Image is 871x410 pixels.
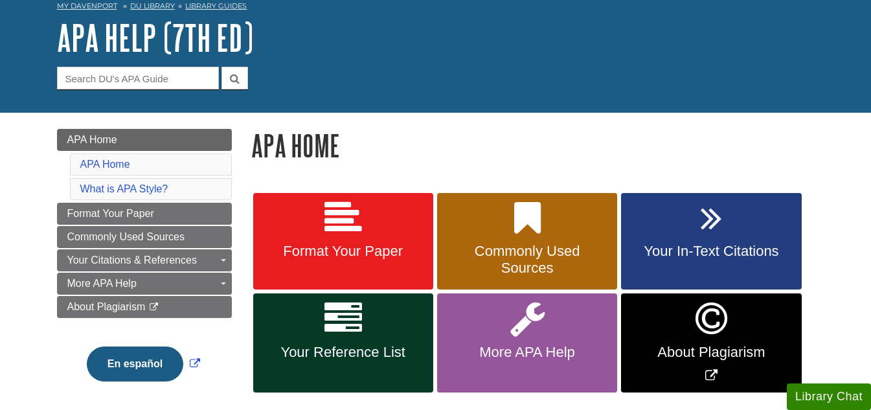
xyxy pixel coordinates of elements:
a: APA Home [57,129,232,151]
span: About Plagiarism [67,301,146,312]
a: More APA Help [57,273,232,295]
i: This link opens in a new window [148,303,159,312]
a: Link opens in new window [84,358,203,369]
a: What is APA Style? [80,183,168,194]
span: APA Home [67,134,117,145]
a: More APA Help [437,293,617,393]
h1: APA Home [251,129,815,162]
div: Guide Page Menu [57,129,232,404]
a: Library Guides [185,1,247,10]
a: My Davenport [57,1,117,12]
a: DU Library [130,1,175,10]
a: Format Your Paper [253,193,433,290]
a: Commonly Used Sources [437,193,617,290]
a: APA Help (7th Ed) [57,17,253,58]
a: Format Your Paper [57,203,232,225]
span: Format Your Paper [263,243,424,260]
a: APA Home [80,159,130,170]
a: Commonly Used Sources [57,226,232,248]
span: Format Your Paper [67,208,154,219]
span: More APA Help [447,344,607,361]
a: Your Citations & References [57,249,232,271]
span: Your Reference List [263,344,424,361]
span: Commonly Used Sources [447,243,607,277]
span: More APA Help [67,278,137,289]
button: Library Chat [787,383,871,410]
span: Commonly Used Sources [67,231,185,242]
a: About Plagiarism [57,296,232,318]
span: Your Citations & References [67,255,197,266]
a: Your Reference List [253,293,433,393]
button: En español [87,347,183,382]
span: Your In-Text Citations [631,243,791,260]
a: Your In-Text Citations [621,193,801,290]
input: Search DU's APA Guide [57,67,219,89]
a: Link opens in new window [621,293,801,393]
span: About Plagiarism [631,344,791,361]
